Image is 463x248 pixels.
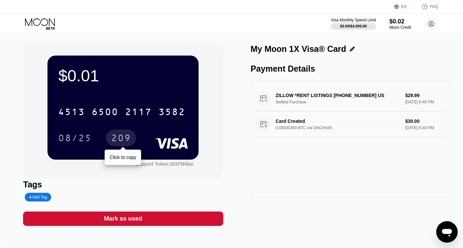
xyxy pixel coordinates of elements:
div: Visa Monthly Spend Limit$0.00/$4,000.00 [331,18,376,30]
div: $0.02Moon Credit [389,18,411,30]
div: Visa Monthly Spend Limit [331,18,376,22]
div: Add Tag [25,193,51,201]
div: FAQ [430,4,438,9]
div: My Moon 1X Visa® Card [251,44,346,54]
div: 08/25 [58,134,92,144]
div: 4513650021173582 [54,103,189,120]
div: Support Token: 35375f4fac [135,161,194,167]
div: Tags [23,180,223,189]
iframe: Button to launch messaging window [436,221,458,243]
div: 4513 [58,107,85,118]
div: Mark as used [23,212,223,226]
div: EN [394,3,415,10]
div: 08/25 [53,130,97,146]
div: $0.01 [58,66,188,85]
div: EN [401,4,407,9]
div: 209 [111,134,131,144]
div: 2117 [125,107,152,118]
div: 209 [106,130,136,146]
div: Click to copy [110,155,136,160]
div: $0.02 [389,18,411,25]
div: Mark as used [104,215,142,223]
div: Add Tag [29,195,47,199]
div: 6500 [92,107,118,118]
div: Payment Details [251,64,451,74]
div: Moon Credit [389,25,411,30]
div: $0.00 / $4,000.00 [340,24,367,28]
div: 3582 [158,107,185,118]
div: FAQ [415,3,438,10]
div: Support Token:35375f4fac [135,161,194,167]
